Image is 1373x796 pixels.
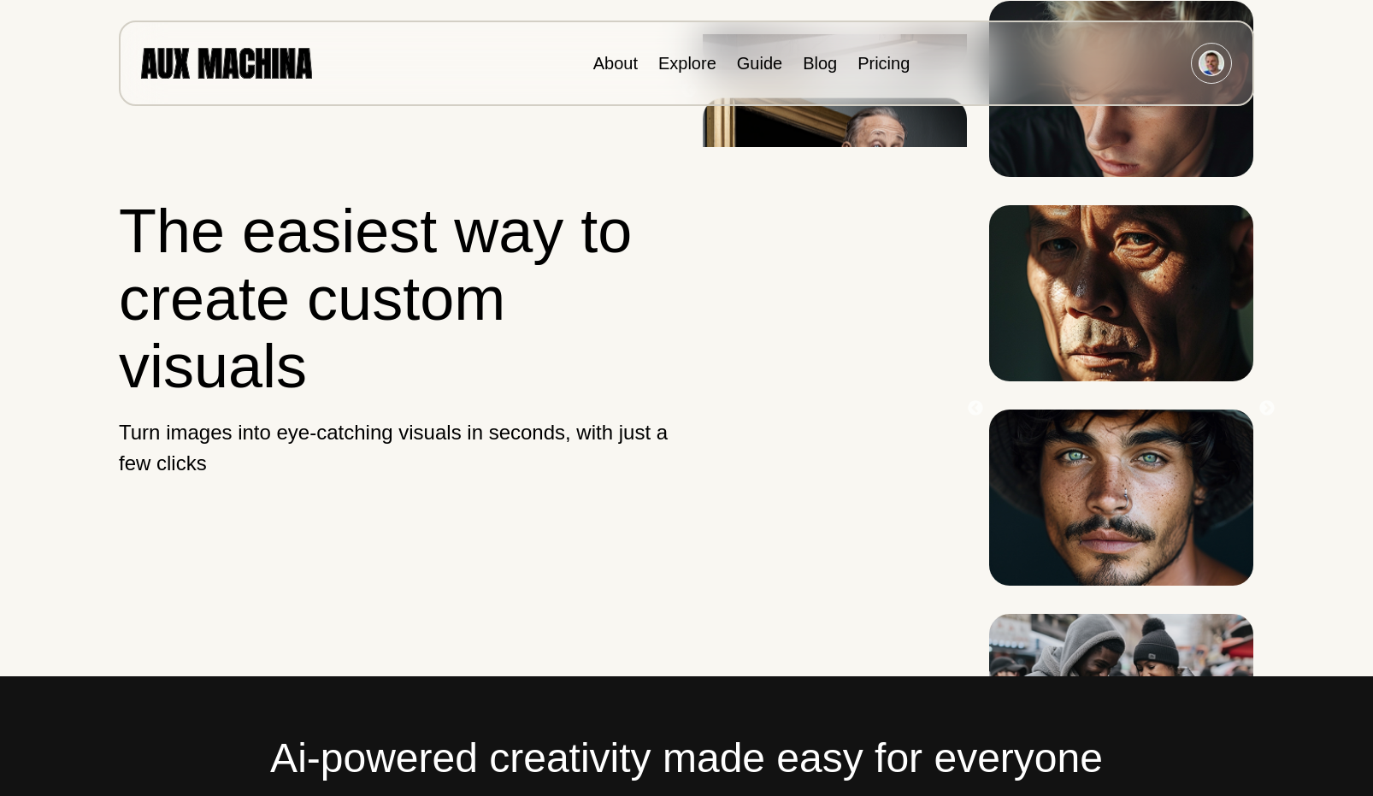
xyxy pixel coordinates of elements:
[593,54,638,73] a: About
[857,54,910,73] a: Pricing
[119,198,672,401] h1: The easiest way to create custom visuals
[141,48,312,78] img: AUX MACHINA
[989,205,1253,381] img: Image
[1199,50,1224,76] img: Avatar
[658,54,716,73] a: Explore
[119,417,672,479] p: Turn images into eye-catching visuals in seconds, with just a few clicks
[119,728,1254,789] h2: Ai-powered creativity made easy for everyone
[1258,400,1276,417] button: Next
[803,54,837,73] a: Blog
[967,400,984,417] button: Previous
[989,614,1253,790] img: Image
[737,54,782,73] a: Guide
[989,410,1253,586] img: Image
